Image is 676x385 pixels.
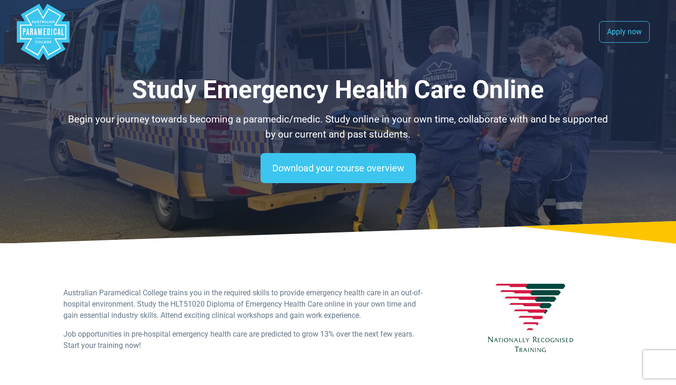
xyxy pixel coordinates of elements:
h1: Study Emergency Health Care Online [63,75,613,105]
a: Download your course overview [261,153,416,183]
p: Job opportunities in pre-hospital emergency health care are predicted to grow 13% over the next f... [63,329,426,351]
div: Australian Paramedical College [15,4,71,60]
p: Australian Paramedical College trains you in the required skills to provide emergency health care... [63,287,426,321]
p: Begin your journey towards becoming a paramedic/medic. Study online in your own time, collaborate... [63,112,613,142]
a: Apply now [599,21,650,43]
